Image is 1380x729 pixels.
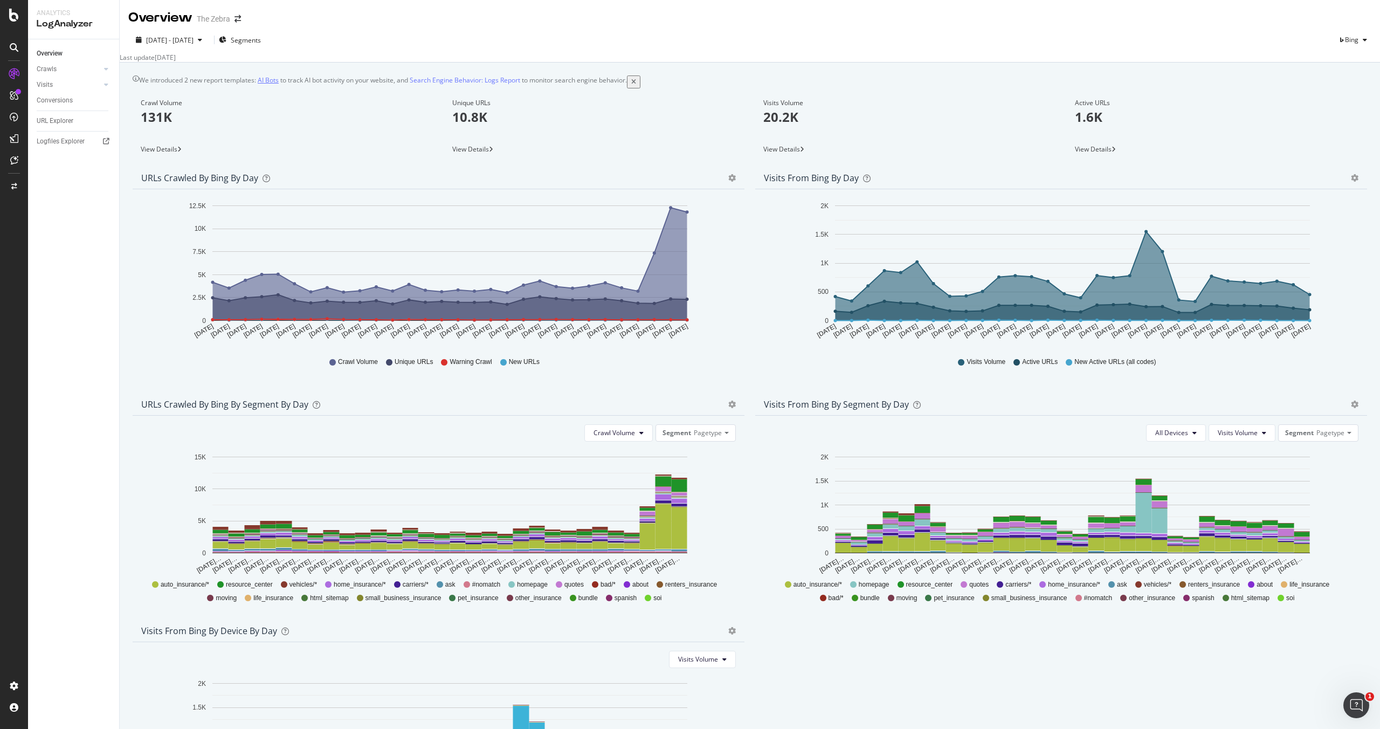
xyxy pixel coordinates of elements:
text: [DATE] [1160,322,1181,339]
span: Visits Volume [678,655,718,664]
text: 500 [818,288,829,295]
span: html_sitemap [310,594,348,603]
span: View Details [1075,145,1112,154]
button: close banner [627,75,640,88]
text: 5K [198,271,206,278]
text: [DATE] [226,322,247,339]
span: about [1257,580,1273,589]
text: 12.5K [189,202,206,209]
text: [DATE] [537,322,558,339]
text: [DATE] [865,322,886,339]
span: soi [653,594,661,603]
button: Visits Volume [1209,424,1275,442]
div: Last update [120,53,176,62]
span: [DATE] - [DATE] [146,36,194,45]
text: 0 [202,317,206,324]
text: [DATE] [1045,322,1066,339]
text: [DATE] [848,322,870,339]
text: 10K [195,225,206,232]
span: about [632,580,648,589]
text: 0 [825,317,829,324]
text: [DATE] [553,322,575,339]
span: vehicles/* [289,580,317,589]
button: All Devices [1146,424,1206,442]
text: [DATE] [1061,322,1083,339]
span: home_insurance/* [334,580,386,589]
button: Bing [1338,31,1371,49]
text: [DATE] [1209,322,1230,339]
text: 1.5K [192,704,206,711]
span: pet_insurance [934,594,974,603]
text: [DATE] [1012,322,1034,339]
div: gear [728,401,736,408]
div: Conversions [37,95,73,106]
text: [DATE] [308,322,329,339]
span: Pagetype [1316,428,1344,437]
div: A chart. [141,450,735,575]
p: 1.6K [1075,108,1360,126]
text: [DATE] [569,322,591,339]
button: Visits Volume [669,651,736,668]
span: other_insurance [515,594,562,603]
text: [DATE] [1258,322,1279,339]
text: [DATE] [340,322,362,339]
span: homepage [859,580,889,589]
span: other_insurance [1129,594,1175,603]
div: arrow-right-arrow-left [234,15,241,23]
span: ask [1117,580,1127,589]
button: Crawl Volume [584,424,653,442]
text: [DATE] [602,322,624,339]
text: [DATE] [651,322,673,339]
div: gear [1351,174,1358,182]
text: 7.5K [192,247,206,255]
p: 10.8K [452,108,737,126]
span: Active URLs [1022,357,1058,367]
span: quotes [564,580,584,589]
text: [DATE] [357,322,378,339]
span: small_business_insurance [365,594,441,603]
div: We introduced 2 new report templates: to track AI bot activity on your website, and to monitor se... [139,75,627,88]
span: bad/* [601,580,616,589]
a: Crawls [37,64,101,75]
button: Segments [219,31,261,49]
text: [DATE] [586,322,608,339]
text: 5K [198,517,206,525]
text: [DATE] [816,322,837,339]
text: [DATE] [898,322,919,339]
span: #nomatch [1084,594,1113,603]
svg: A chart. [141,198,735,348]
text: [DATE] [1192,322,1213,339]
a: Visits [37,79,101,91]
span: New Active URLs (all codes) [1074,357,1156,367]
span: View Details [763,145,800,154]
text: [DATE] [963,322,984,339]
span: Bing [1345,35,1358,44]
div: Overview [128,9,192,27]
a: AI Bots [258,75,279,85]
text: [DATE] [455,322,477,339]
text: [DATE] [1143,322,1164,339]
div: Visits from Bing by day [764,173,859,183]
button: [DATE] - [DATE] [128,35,210,45]
span: life_insurance [1289,580,1329,589]
span: html_sitemap [1231,594,1269,603]
div: Visits from Bing By Segment By Day [764,399,909,410]
span: Pagetype [694,428,722,437]
div: Logfiles Explorer [37,136,85,147]
div: Visits [37,79,53,91]
text: 2K [820,453,829,460]
div: URLs Crawled by Bing by day [141,173,258,183]
span: pet_insurance [458,594,498,603]
span: carriers/* [403,580,429,589]
text: [DATE] [635,322,657,339]
span: Segment [1285,428,1314,437]
text: [DATE] [471,322,493,339]
text: [DATE] [390,322,411,339]
svg: A chart. [764,450,1357,575]
span: #nomatch [472,580,501,589]
span: 1 [1365,692,1374,701]
text: [DATE] [618,322,640,339]
span: Visits Volume [1218,428,1258,437]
